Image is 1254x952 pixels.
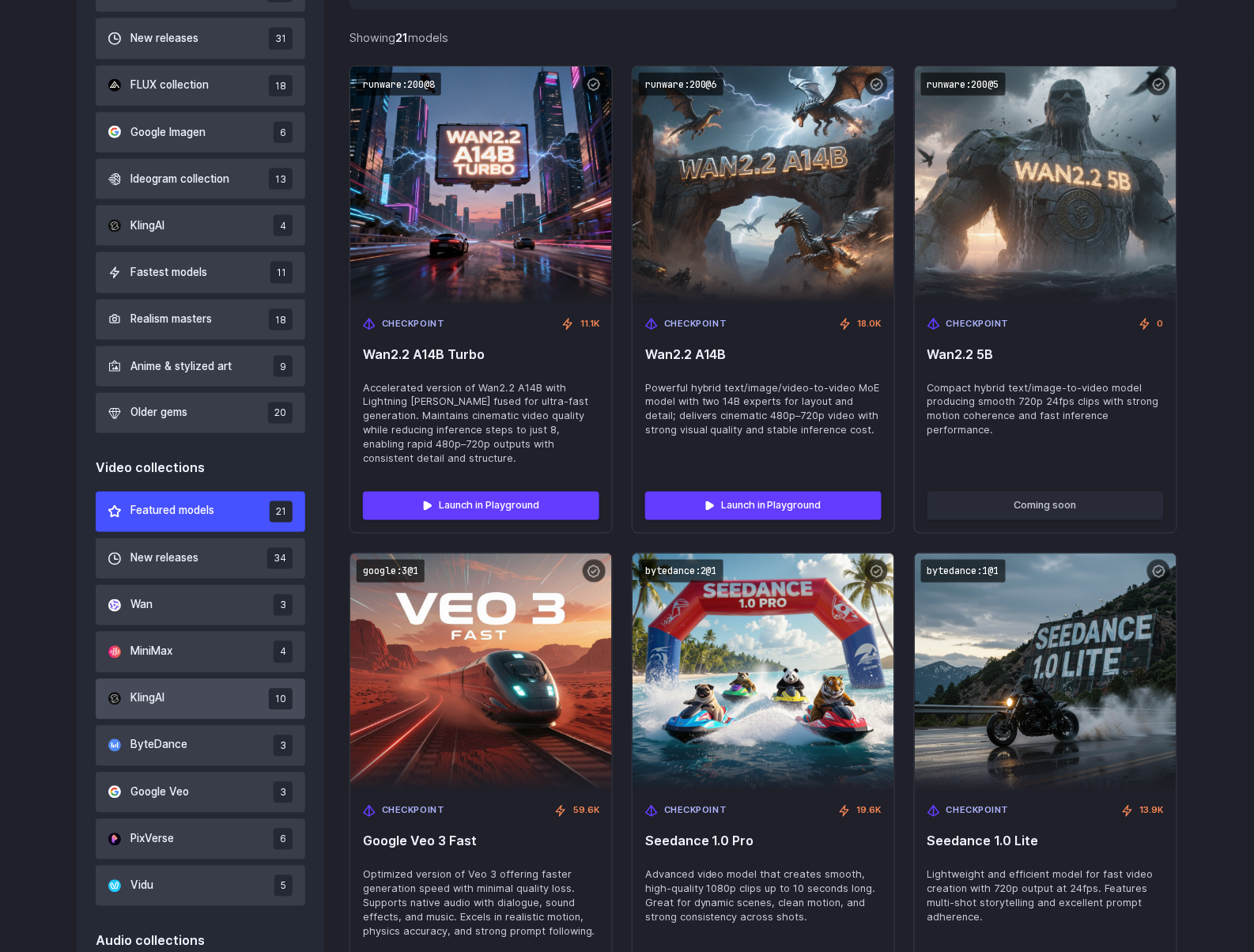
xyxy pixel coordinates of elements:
button: Ideogram collection 13 [96,159,305,199]
span: Realism masters [130,311,212,328]
span: 4 [274,641,293,663]
span: 31 [269,28,293,49]
span: 6 [274,122,293,143]
div: Showing models [349,28,448,47]
span: 21 [270,501,293,523]
code: runware:200@6 [639,73,723,96]
span: New releases [130,30,198,47]
button: New releases 34 [96,538,305,579]
span: 0 [1158,317,1164,331]
button: Anime & stylized art 9 [96,346,305,387]
code: bytedance:1@1 [921,560,1006,583]
span: Anime & stylized art [130,358,232,376]
span: 4 [274,215,293,236]
span: 10 [269,689,293,710]
span: Wan2.2 A14B Turbo [363,347,599,362]
button: FLUX collection 18 [96,66,305,106]
button: Coming soon [927,492,1164,520]
span: ByteDance [130,737,187,754]
span: Google Imagen [130,124,206,142]
button: Wan 3 [96,585,305,625]
button: New releases 31 [96,18,305,59]
a: Launch in Playground [363,492,599,520]
span: Compact hybrid text/image-to-video model producing smooth 720p 24fps clips with strong motion coh... [927,381,1164,438]
button: MiniMax 4 [96,632,305,672]
img: Wan2.2 A14B Turbo [350,66,612,304]
span: Checkpoint [664,317,727,331]
span: 18 [269,75,293,96]
span: 3 [274,595,293,616]
span: MiniMax [130,644,172,661]
img: Wan2.2 A14B [633,66,894,304]
span: Vidu [130,878,153,895]
button: PixVerse 6 [96,819,305,859]
span: Ideogram collection [130,171,229,188]
span: 20 [268,402,293,424]
span: Checkpoint [664,804,727,818]
span: 13 [269,168,293,190]
span: 3 [274,735,293,757]
span: Checkpoint [946,317,1010,331]
span: KlingAI [130,217,164,235]
span: Checkpoint [382,804,445,818]
button: KlingAI 4 [96,206,305,246]
span: 5 [274,875,293,897]
button: Google Imagen 6 [96,112,305,153]
span: 18.0K [858,317,882,331]
span: Fastest models [130,264,207,281]
span: 11.1K [580,317,599,331]
button: KlingAI 10 [96,679,305,720]
span: Checkpoint [946,804,1010,818]
button: Featured models 21 [96,492,305,532]
span: Optimized version of Veo 3 offering faster generation speed with minimal quality loss. Supports n... [363,868,599,939]
span: PixVerse [130,831,174,848]
div: Audio collections [96,931,305,952]
span: Wan [130,597,153,614]
button: Vidu 5 [96,866,305,906]
span: Seedance 1.0 Lite [927,834,1164,849]
code: runware:200@8 [357,73,441,96]
span: Checkpoint [382,317,445,331]
img: Seedance 1.0 Pro [633,553,894,791]
span: Wan2.2 A14B [645,347,882,362]
span: New releases [130,550,198,568]
img: Google Veo 3 Fast [350,553,612,791]
span: Powerful hybrid text/image/video-to-video MoE model with two 14B experts for layout and detail; d... [645,381,882,438]
div: Video collections [96,459,305,479]
code: runware:200@5 [921,73,1006,96]
span: Wan2.2 5B [927,347,1164,362]
span: 18 [269,309,293,331]
span: FLUX collection [130,77,209,94]
span: Seedance 1.0 Pro [645,834,882,849]
button: ByteDance 3 [96,726,305,766]
button: Older gems 20 [96,393,305,433]
span: 59.6K [573,804,599,818]
span: 34 [267,548,293,569]
span: Accelerated version of Wan2.2 A14B with Lightning [PERSON_NAME] fused for ultra-fast generation. ... [363,381,599,466]
span: 9 [274,356,293,377]
button: Fastest models 11 [96,252,305,293]
img: Wan2.2 5B [915,66,1177,304]
button: Realism masters 18 [96,300,305,340]
span: Google Veo 3 Fast [363,834,599,849]
span: 6 [274,829,293,850]
span: 11 [270,262,293,283]
a: Launch in Playground [645,492,882,520]
span: Featured models [130,503,214,520]
strong: 21 [395,31,408,44]
span: Advanced video model that creates smooth, high-quality 1080p clips up to 10 seconds long. Great f... [645,868,882,925]
button: Google Veo 3 [96,773,305,813]
span: Google Veo [130,784,189,802]
span: KlingAI [130,690,164,708]
img: Seedance 1.0 Lite [915,553,1177,791]
span: 13.9K [1140,804,1164,818]
span: Lightweight and efficient model for fast video creation with 720p output at 24fps. Features multi... [927,868,1164,925]
span: 3 [274,782,293,803]
span: Older gems [130,405,187,422]
span: 19.6K [857,804,882,818]
code: google:3@1 [357,560,425,583]
code: bytedance:2@1 [639,560,723,583]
